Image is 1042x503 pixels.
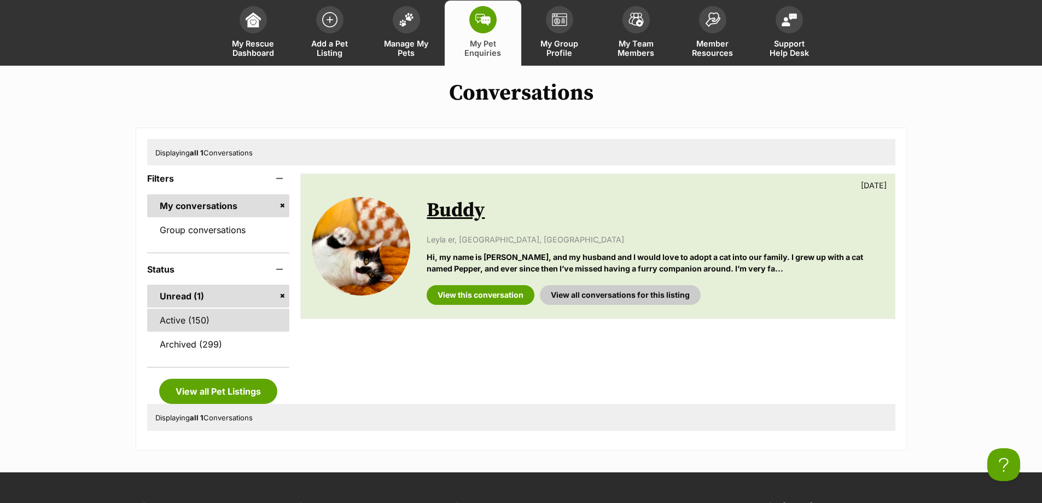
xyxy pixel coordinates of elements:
[399,13,414,27] img: manage-my-pets-icon-02211641906a0b7f246fdf0571729dbe1e7629f14944591b6c1af311fb30b64b.svg
[155,148,253,157] span: Displaying Conversations
[147,309,290,332] a: Active (150)
[751,1,828,66] a: Support Help Desk
[445,1,521,66] a: My Pet Enquiries
[292,1,368,66] a: Add a Pet Listing
[147,194,290,217] a: My conversations
[312,197,410,296] img: Buddy
[147,218,290,241] a: Group conversations
[190,413,203,422] strong: all 1
[190,148,203,157] strong: all 1
[368,1,445,66] a: Manage My Pets
[322,12,337,27] img: add-pet-listing-icon-0afa8454b4691262ce3f59096e99ab1cd57d4a30225e0717b998d2c9b9846f56.svg
[521,1,598,66] a: My Group Profile
[598,1,674,66] a: My Team Members
[147,264,290,274] header: Status
[427,198,485,223] a: Buddy
[987,448,1020,481] iframe: Help Scout Beacon - Open
[628,13,644,27] img: team-members-icon-5396bd8760b3fe7c0b43da4ab00e1e3bb1a5d9ba89233759b79545d2d3fc5d0d.svg
[305,39,354,57] span: Add a Pet Listing
[427,251,883,275] p: Hi, my name is [PERSON_NAME], and my husband and I would love to adopt a cat into our family. I g...
[674,1,751,66] a: Member Resources
[427,285,534,305] a: View this conversation
[458,39,508,57] span: My Pet Enquiries
[147,174,290,183] header: Filters
[155,413,253,422] span: Displaying Conversations
[552,13,567,26] img: group-profile-icon-3fa3cf56718a62981997c0bc7e787c4b2cf8bcc04b72c1350f741eb67cf2f40e.svg
[147,333,290,356] a: Archived (299)
[535,39,584,57] span: My Group Profile
[688,39,737,57] span: Member Resources
[861,180,887,191] p: [DATE]
[229,39,278,57] span: My Rescue Dashboard
[382,39,431,57] span: Manage My Pets
[540,285,701,305] a: View all conversations for this listing
[215,1,292,66] a: My Rescue Dashboard
[612,39,661,57] span: My Team Members
[246,12,261,27] img: dashboard-icon-eb2f2d2d3e046f16d808141f083e7271f6b2e854fb5c12c21221c1fb7104beca.svg
[159,379,277,404] a: View all Pet Listings
[147,285,290,308] a: Unread (1)
[427,234,883,245] p: Leyla er, [GEOGRAPHIC_DATA], [GEOGRAPHIC_DATA]
[782,13,797,26] img: help-desk-icon-fdf02630f3aa405de69fd3d07c3f3aa587a6932b1a1747fa1d2bba05be0121f9.svg
[765,39,814,57] span: Support Help Desk
[475,14,491,26] img: pet-enquiries-icon-7e3ad2cf08bfb03b45e93fb7055b45f3efa6380592205ae92323e6603595dc1f.svg
[705,12,720,27] img: member-resources-icon-8e73f808a243e03378d46382f2149f9095a855e16c252ad45f914b54edf8863c.svg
